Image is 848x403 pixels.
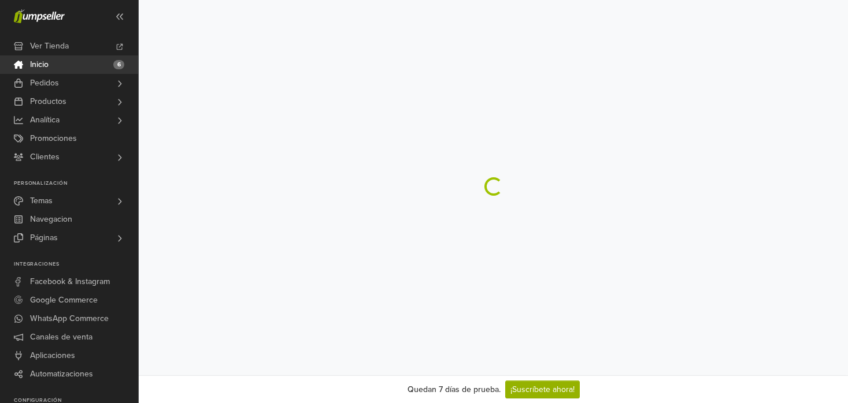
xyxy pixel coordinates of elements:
span: Facebook & Instagram [30,273,110,291]
span: Clientes [30,148,60,166]
span: Páginas [30,229,58,247]
span: Analítica [30,111,60,129]
span: Promociones [30,129,77,148]
div: Quedan 7 días de prueba. [408,383,501,395]
span: Aplicaciones [30,346,75,365]
span: Automatizaciones [30,365,93,383]
p: Personalización [14,180,138,187]
span: Google Commerce [30,291,98,309]
span: Productos [30,92,66,111]
span: Canales de venta [30,328,92,346]
span: Inicio [30,55,49,74]
span: Pedidos [30,74,59,92]
a: ¡Suscríbete ahora! [505,380,580,398]
span: Ver Tienda [30,37,69,55]
span: Navegacion [30,210,72,229]
span: Temas [30,192,53,210]
span: 6 [113,60,124,69]
p: Integraciones [14,261,138,268]
span: WhatsApp Commerce [30,309,109,328]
